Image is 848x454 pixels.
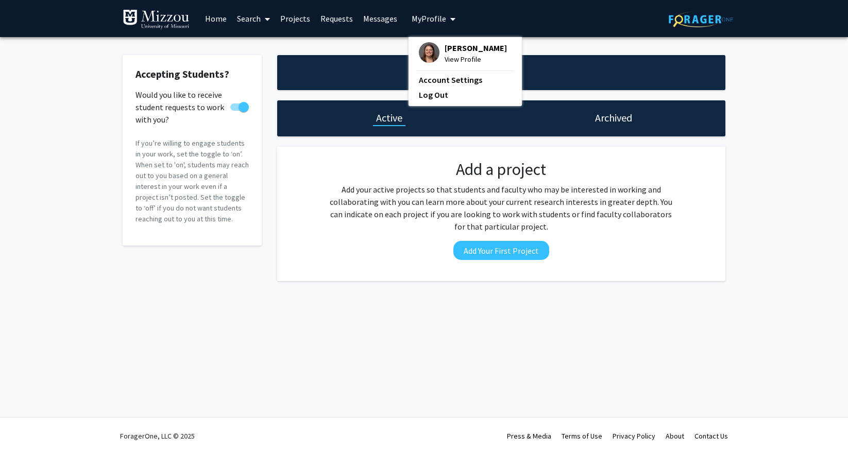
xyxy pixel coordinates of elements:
[315,1,358,37] a: Requests
[358,1,402,37] a: Messages
[376,111,402,125] h1: Active
[562,431,602,441] a: Terms of Use
[453,241,549,260] button: Add Your First Project
[507,431,551,441] a: Press & Media
[327,183,676,233] p: Add your active projects so that students and faculty who may be interested in working and collab...
[445,54,507,65] span: View Profile
[419,89,512,101] a: Log Out
[275,1,315,37] a: Projects
[135,138,249,224] p: If you’re willing to engage students in your work, set the toggle to ‘on’. When set to 'on', stud...
[232,1,275,37] a: Search
[666,431,684,441] a: About
[445,42,507,54] span: [PERSON_NAME]
[120,418,195,454] div: ForagerOne, LLC © 2025
[613,431,655,441] a: Privacy Policy
[327,160,676,179] h2: Add a project
[595,111,632,125] h1: Archived
[419,42,507,65] div: Profile Picture[PERSON_NAME]View Profile
[419,42,439,63] img: Profile Picture
[200,1,232,37] a: Home
[8,408,44,446] iframe: Chat
[123,9,190,30] img: University of Missouri Logo
[669,11,733,27] img: ForagerOne Logo
[419,74,512,86] a: Account Settings
[694,431,728,441] a: Contact Us
[135,68,249,80] h2: Accepting Students?
[412,13,446,24] span: My Profile
[135,89,226,126] span: Would you like to receive student requests to work with you?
